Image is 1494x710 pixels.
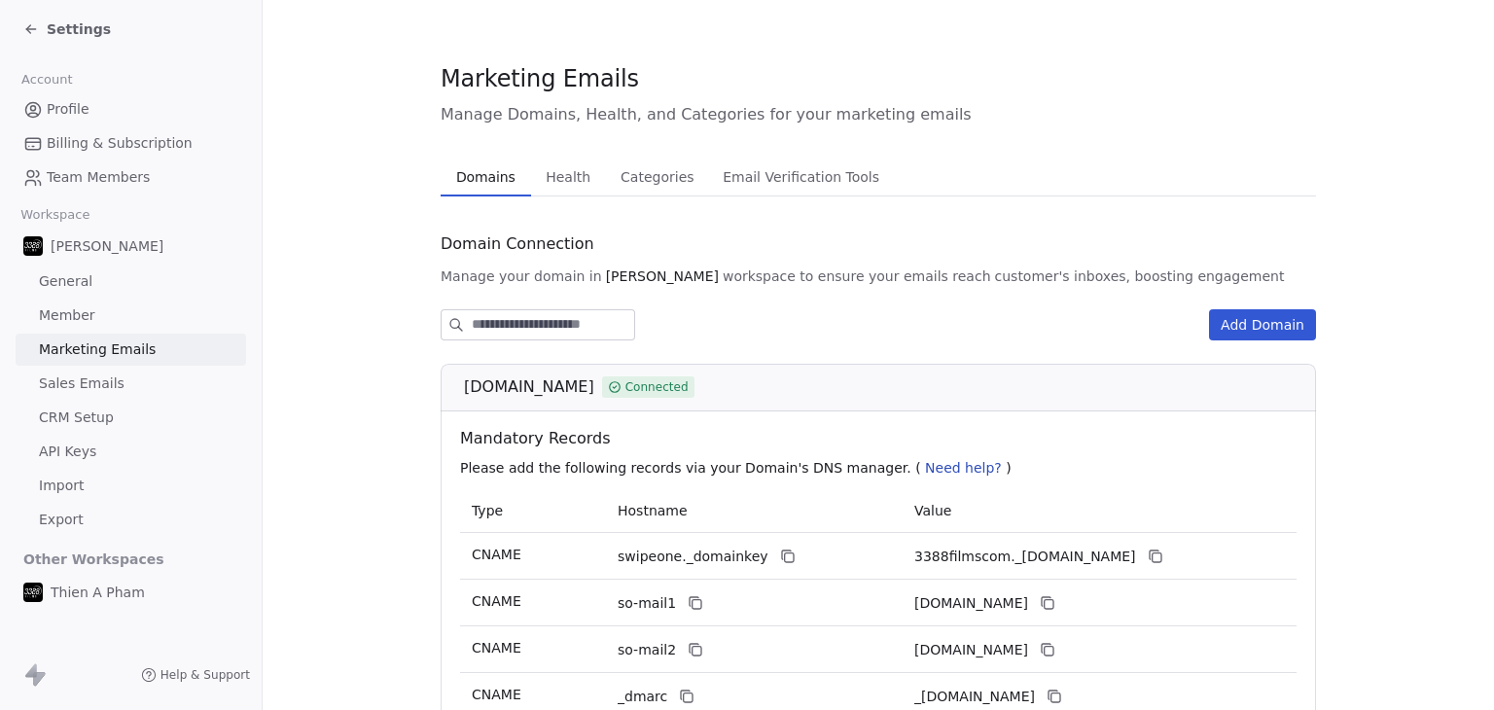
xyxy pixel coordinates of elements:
[16,127,246,160] a: Billing & Subscription
[472,501,594,521] p: Type
[472,640,521,656] span: CNAME
[460,427,1304,450] span: Mandatory Records
[914,687,1035,707] span: _dmarc.swipeone.email
[23,236,43,256] img: 3388Films_Logo_White.jpg
[625,378,689,396] span: Connected
[618,503,688,518] span: Hostname
[160,667,250,683] span: Help & Support
[464,375,594,399] span: [DOMAIN_NAME]
[914,640,1028,660] span: 3388filmscom2.swipeone.email
[16,300,246,332] a: Member
[618,547,768,567] span: swipeone._domainkey
[16,504,246,536] a: Export
[13,200,98,230] span: Workspace
[613,163,701,191] span: Categories
[16,402,246,434] a: CRM Setup
[925,460,1002,476] span: Need help?
[448,163,523,191] span: Domains
[47,99,89,120] span: Profile
[16,334,246,366] a: Marketing Emails
[538,163,598,191] span: Health
[16,161,246,194] a: Team Members
[16,470,246,502] a: Import
[441,232,594,256] span: Domain Connection
[914,503,951,518] span: Value
[723,266,991,286] span: workspace to ensure your emails reach
[16,93,246,125] a: Profile
[16,544,172,575] span: Other Workspaces
[47,133,193,154] span: Billing & Subscription
[715,163,887,191] span: Email Verification Tools
[39,305,95,326] span: Member
[618,640,676,660] span: so-mail2
[618,687,667,707] span: _dmarc
[16,368,246,400] a: Sales Emails
[995,266,1285,286] span: customer's inboxes, boosting engagement
[47,19,111,39] span: Settings
[39,510,84,530] span: Export
[16,436,246,468] a: API Keys
[39,408,114,428] span: CRM Setup
[39,271,92,292] span: General
[23,19,111,39] a: Settings
[914,547,1136,567] span: 3388filmscom._domainkey.swipeone.email
[472,593,521,609] span: CNAME
[472,547,521,562] span: CNAME
[39,373,124,394] span: Sales Emails
[51,583,145,602] span: Thien A Pham
[441,103,1316,126] span: Manage Domains, Health, and Categories for your marketing emails
[441,266,602,286] span: Manage your domain in
[16,266,246,298] a: General
[39,339,156,360] span: Marketing Emails
[606,266,719,286] span: [PERSON_NAME]
[441,64,639,93] span: Marketing Emails
[23,583,43,602] img: 3388Films_Logo_White.jpg
[47,167,150,188] span: Team Members
[460,458,1304,478] p: Please add the following records via your Domain's DNS manager. ( )
[13,65,81,94] span: Account
[39,442,96,462] span: API Keys
[618,593,676,614] span: so-mail1
[141,667,250,683] a: Help & Support
[51,236,163,256] span: [PERSON_NAME]
[39,476,84,496] span: Import
[472,687,521,702] span: CNAME
[914,593,1028,614] span: 3388filmscom1.swipeone.email
[1209,309,1316,340] button: Add Domain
